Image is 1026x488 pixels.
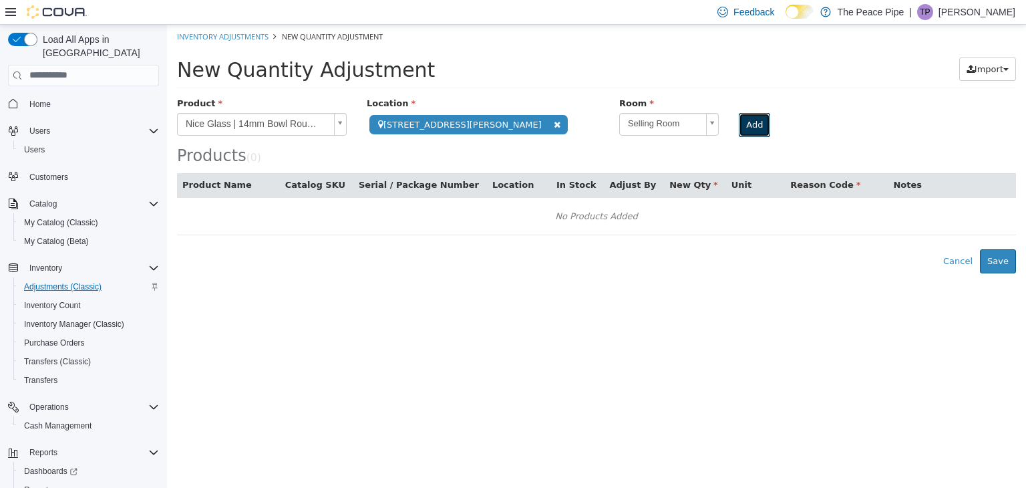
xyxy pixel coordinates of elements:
[29,172,68,182] span: Customers
[200,74,248,84] span: Location
[19,316,159,332] span: Inventory Manager (Classic)
[10,33,268,57] span: New Quantity Adjustment
[29,199,57,209] span: Catalog
[442,154,492,167] button: Adjust By
[325,154,369,167] button: Location
[838,4,904,20] p: The Peace Pipe
[24,217,98,228] span: My Catalog (Classic)
[13,277,164,296] button: Adjustments (Classic)
[572,88,603,112] button: Add
[19,297,159,314] span: Inventory Count
[3,443,164,462] button: Reports
[13,232,164,251] button: My Catalog (Beta)
[24,281,102,292] span: Adjustments (Classic)
[564,154,587,167] button: Unit
[192,154,315,167] button: Serial / Package Number
[3,122,164,140] button: Users
[10,74,55,84] span: Product
[19,418,159,434] span: Cash Management
[13,140,164,159] button: Users
[83,127,90,139] span: 0
[623,155,693,165] span: Reason Code
[19,316,130,332] a: Inventory Manager (Classic)
[10,122,79,140] span: Products
[786,5,814,19] input: Dark Mode
[118,154,181,167] button: Catalog SKU
[202,90,401,110] span: [STREET_ADDRESS][PERSON_NAME]
[10,7,102,17] a: Inventory Adjustments
[29,402,69,412] span: Operations
[24,399,74,415] button: Operations
[37,33,159,59] span: Load All Apps in [GEOGRAPHIC_DATA]
[19,215,104,231] a: My Catalog (Classic)
[24,319,124,330] span: Inventory Manager (Classic)
[3,94,164,114] button: Home
[808,39,836,49] span: Import
[19,215,159,231] span: My Catalog (Classic)
[24,356,91,367] span: Transfers (Classic)
[24,123,55,139] button: Users
[24,96,159,112] span: Home
[10,88,180,111] a: Nice Glass | 14mm Bowl Round - Black
[3,259,164,277] button: Inventory
[29,99,51,110] span: Home
[19,279,159,295] span: Adjustments (Classic)
[24,260,67,276] button: Inventory
[27,5,87,19] img: Cova
[3,195,164,213] button: Catalog
[19,372,63,388] a: Transfers
[79,127,94,139] small: ( )
[24,420,92,431] span: Cash Management
[19,142,159,158] span: Users
[19,279,107,295] a: Adjustments (Classic)
[19,354,159,370] span: Transfers (Classic)
[13,352,164,371] button: Transfers (Classic)
[909,4,912,20] p: |
[19,372,159,388] span: Transfers
[19,297,86,314] a: Inventory Count
[19,463,83,479] a: Dashboards
[769,225,813,249] button: Cancel
[3,167,164,187] button: Customers
[115,7,216,17] span: New Quantity Adjustment
[452,74,487,84] span: Room
[19,354,96,370] a: Transfers (Classic)
[24,445,63,461] button: Reports
[19,233,159,249] span: My Catalog (Beta)
[917,4,933,20] div: Taylor Peters
[813,225,849,249] button: Save
[24,375,57,386] span: Transfers
[19,335,90,351] a: Purchase Orders
[13,296,164,315] button: Inventory Count
[13,416,164,435] button: Cash Management
[920,4,930,20] span: TP
[733,5,774,19] span: Feedback
[19,463,159,479] span: Dashboards
[24,168,159,185] span: Customers
[13,371,164,390] button: Transfers
[24,236,89,247] span: My Catalog (Beta)
[502,155,551,165] span: New Qty
[24,169,73,185] a: Customers
[24,196,159,212] span: Catalog
[19,418,97,434] a: Cash Management
[15,154,88,167] button: Product Name
[792,33,849,57] button: Import
[13,462,164,481] a: Dashboards
[726,154,757,167] button: Notes
[29,126,50,136] span: Users
[24,123,159,139] span: Users
[24,445,159,461] span: Reports
[24,144,45,155] span: Users
[452,88,552,111] a: Selling Room
[24,466,77,477] span: Dashboards
[19,182,840,202] div: No Products Added
[19,233,94,249] a: My Catalog (Beta)
[13,315,164,334] button: Inventory Manager (Classic)
[13,213,164,232] button: My Catalog (Classic)
[19,142,50,158] a: Users
[938,4,1015,20] p: [PERSON_NAME]
[24,300,81,311] span: Inventory Count
[29,447,57,458] span: Reports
